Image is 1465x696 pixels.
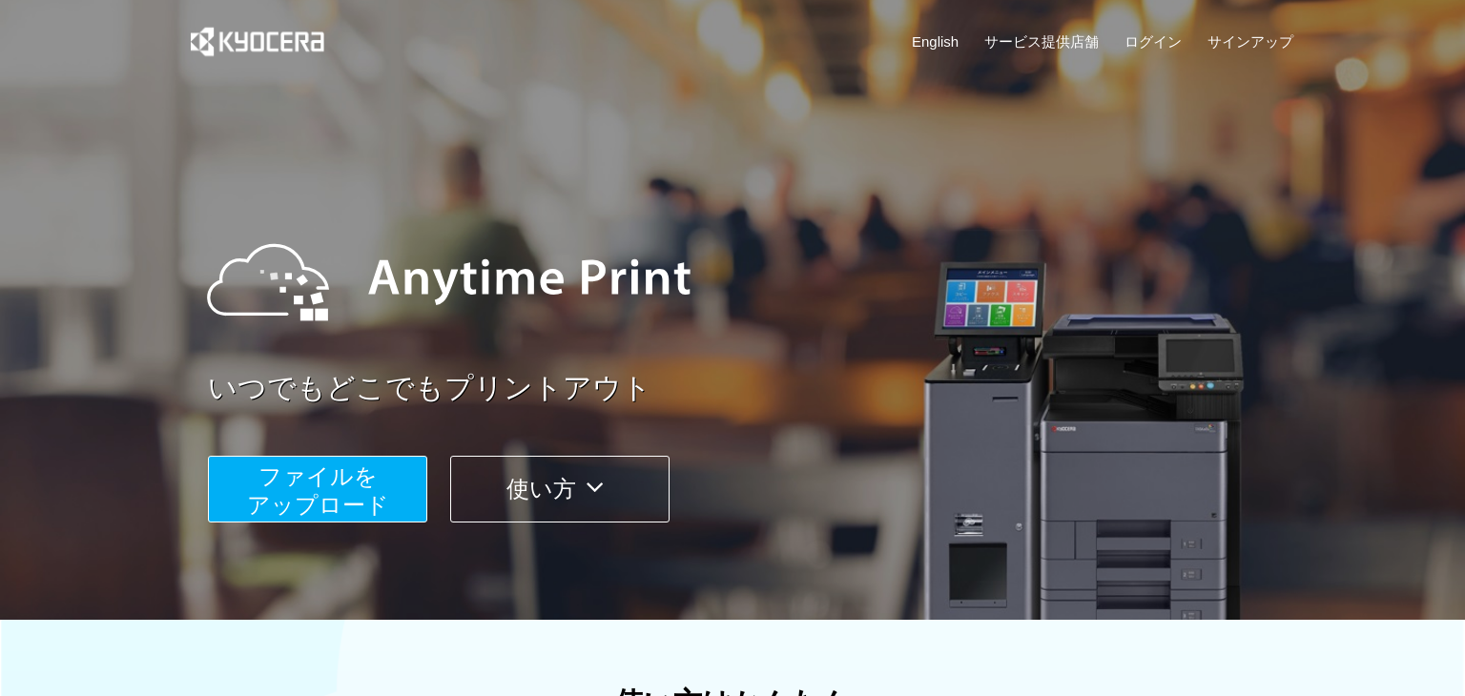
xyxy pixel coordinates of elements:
[1125,31,1182,51] a: ログイン
[208,368,1305,409] a: いつでもどこでもプリントアウト
[247,463,389,518] span: ファイルを ​​アップロード
[912,31,959,51] a: English
[450,456,670,522] button: 使い方
[1207,31,1293,51] a: サインアップ
[208,456,427,522] button: ファイルを​​アップロード
[984,31,1099,51] a: サービス提供店舗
